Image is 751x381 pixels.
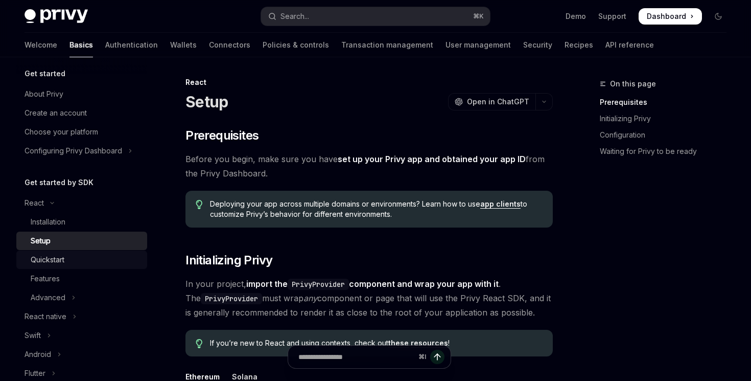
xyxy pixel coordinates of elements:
[25,310,66,323] div: React native
[31,292,65,304] div: Advanced
[280,10,309,23] div: Search...
[480,199,521,209] a: app clients
[25,367,45,379] div: Flutter
[467,97,529,107] span: Open in ChatGPT
[201,293,262,304] code: PrivyProvider
[16,251,147,269] a: Quickstart
[25,348,51,361] div: Android
[639,8,702,25] a: Dashboard
[16,104,147,122] a: Create an account
[31,235,51,247] div: Setup
[25,126,98,138] div: Choose your platform
[25,107,87,119] div: Create an account
[185,93,228,111] h1: Setup
[16,194,147,212] button: Toggle React section
[31,216,65,228] div: Installation
[16,142,147,160] button: Toggle Configuring Privy Dashboard section
[448,93,535,110] button: Open in ChatGPT
[16,307,147,326] button: Toggle React native section
[25,68,65,80] h5: Get started
[288,279,349,290] code: PrivyProvider
[210,338,543,348] span: If you’re new to React and using contexts, check out !
[16,345,147,364] button: Toggle Android section
[338,154,526,165] a: set up your Privy app and obtained your app ID
[411,339,448,348] a: resources
[566,11,586,21] a: Demo
[25,88,63,100] div: About Privy
[600,127,735,143] a: Configuration
[105,33,158,57] a: Authentication
[523,33,552,57] a: Security
[16,270,147,288] a: Features
[25,145,122,157] div: Configuring Privy Dashboard
[185,152,553,181] span: Before you begin, make sure you have from the Privy Dashboard.
[196,339,203,348] svg: Tip
[605,33,654,57] a: API reference
[246,279,499,289] strong: import the component and wrap your app with it
[445,33,511,57] a: User management
[298,346,414,368] input: Ask a question...
[196,200,203,209] svg: Tip
[69,33,93,57] a: Basics
[600,94,735,110] a: Prerequisites
[610,78,656,90] span: On this page
[600,143,735,160] a: Waiting for Privy to be ready
[185,77,553,87] div: React
[710,8,726,25] button: Toggle dark mode
[388,339,409,348] a: these
[341,33,433,57] a: Transaction management
[31,273,60,285] div: Features
[185,127,259,144] span: Prerequisites
[598,11,626,21] a: Support
[170,33,197,57] a: Wallets
[209,33,250,57] a: Connectors
[16,232,147,250] a: Setup
[16,123,147,141] a: Choose your platform
[25,33,57,57] a: Welcome
[16,213,147,231] a: Installation
[303,293,317,303] em: any
[210,199,543,219] span: Deploying your app across multiple domains or environments? Learn how to use to customize Privy’s...
[25,176,93,189] h5: Get started by SDK
[261,7,489,26] button: Open search
[16,326,147,345] button: Toggle Swift section
[600,110,735,127] a: Initializing Privy
[25,197,44,209] div: React
[430,350,444,364] button: Send message
[16,288,147,307] button: Toggle Advanced section
[647,11,686,21] span: Dashboard
[473,12,484,20] span: ⌘ K
[16,85,147,103] a: About Privy
[565,33,593,57] a: Recipes
[25,9,88,24] img: dark logo
[31,254,64,266] div: Quickstart
[185,252,272,268] span: Initializing Privy
[185,277,553,320] span: In your project, . The must wrap component or page that will use the Privy React SDK, and it is g...
[25,329,41,342] div: Swift
[263,33,329,57] a: Policies & controls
